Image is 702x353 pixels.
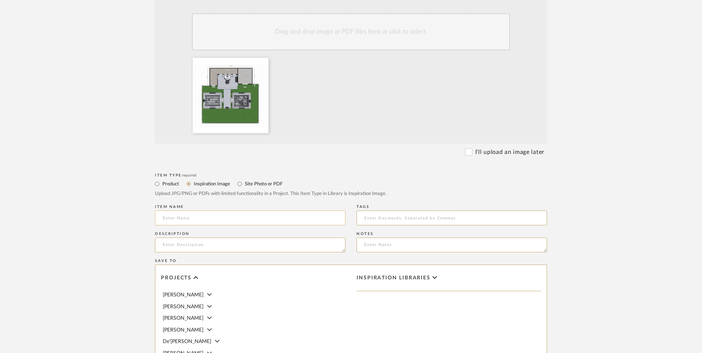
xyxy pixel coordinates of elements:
[155,205,345,209] div: Item name
[155,179,547,188] mat-radio-group: Select item type
[244,180,283,188] label: Site Photo or PDF
[193,180,230,188] label: Inspiration Image
[163,316,203,321] span: [PERSON_NAME]
[475,148,544,157] label: I'll upload an image later
[163,304,203,309] span: [PERSON_NAME]
[357,232,547,236] div: Notes
[155,259,547,263] div: Save To
[161,275,192,281] span: Projects
[357,205,547,209] div: Tags
[163,327,203,333] span: [PERSON_NAME]
[182,174,196,177] span: required
[163,292,203,297] span: [PERSON_NAME]
[163,339,211,344] span: De'[PERSON_NAME]
[155,232,345,236] div: Description
[155,190,547,198] div: Upload JPG/PNG or PDFs with limited functionality in a Project. This Item Type in Library is Insp...
[357,275,431,281] span: Inspiration libraries
[155,173,547,178] div: Item Type
[155,211,345,225] input: Enter Name
[357,211,547,225] input: Enter Keywords, Separated by Commas
[162,180,179,188] label: Product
